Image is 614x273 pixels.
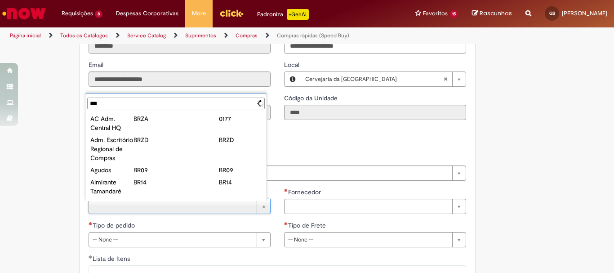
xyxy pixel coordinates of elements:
div: BRZA [133,114,176,123]
div: 0565 [219,199,262,208]
div: AC Adm. Central HQ [90,114,133,132]
div: Ambev Varejo MG [90,199,133,217]
div: BR14 [133,178,176,187]
div: BR09 [133,166,176,175]
div: BR09 [219,166,262,175]
div: Agudos [90,166,133,175]
ul: Planta [85,111,267,201]
div: 0177 [219,114,262,123]
div: BR14 [219,178,262,187]
div: BRZD [219,135,262,144]
div: Adm. Escritório Regional de Compras [90,135,133,162]
div: Almirante Tamandaré [90,178,133,196]
div: BRZD [133,135,176,144]
div: BR8K [133,199,176,208]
